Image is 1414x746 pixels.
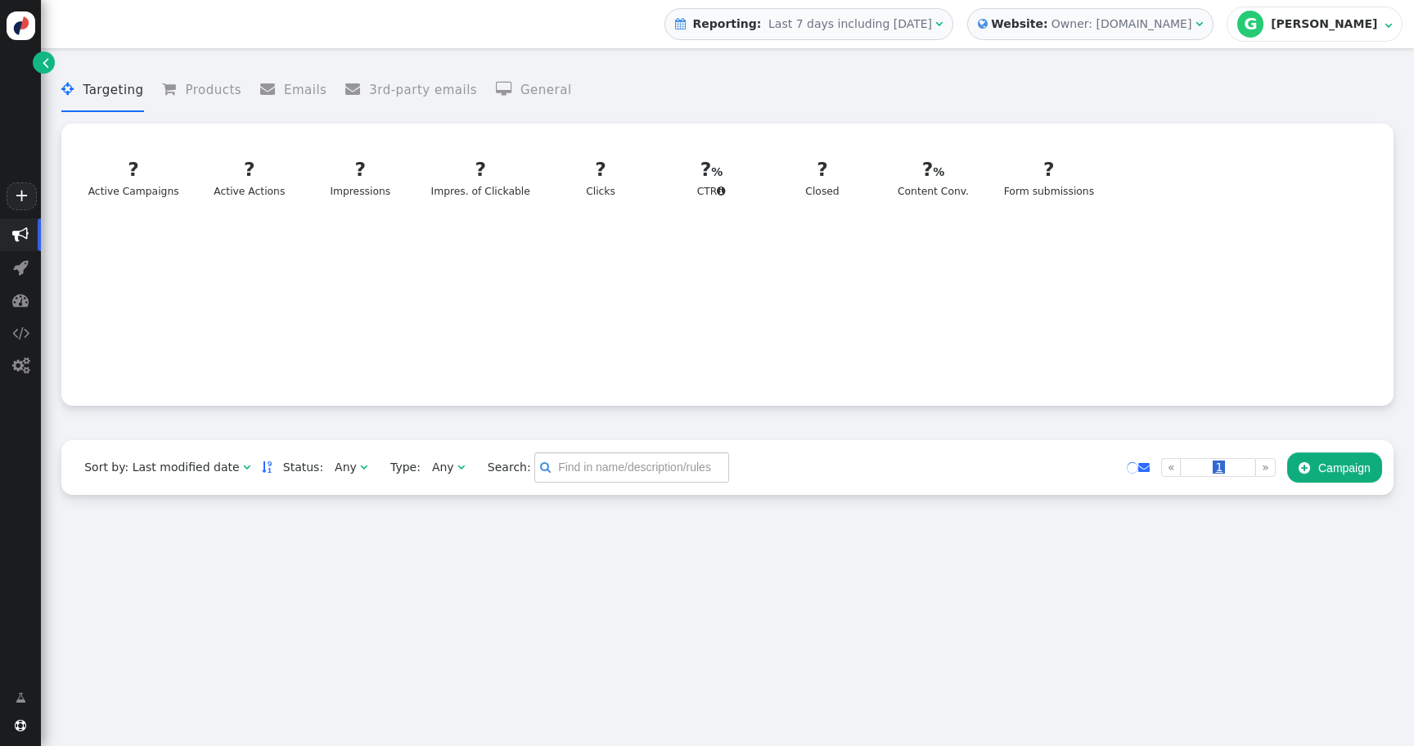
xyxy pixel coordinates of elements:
a: ?Content Conv. [883,146,984,209]
span:  [1299,461,1310,474]
div: G [1237,11,1263,37]
span:  [360,461,367,473]
span:  [243,461,250,473]
span:  [61,82,83,97]
b: Reporting: [689,17,764,30]
span:  [1385,20,1392,31]
div: ? [88,155,179,184]
li: General [496,69,572,112]
button: Campaign [1287,452,1382,482]
div: Impressions [320,155,401,200]
span:  [12,357,29,374]
span:  [1138,461,1150,473]
a: ?Form submissions [993,146,1104,209]
li: Emails [260,69,327,112]
span:  [1196,18,1203,29]
span:  [496,82,520,97]
div: CTR [671,155,752,200]
img: logo-icon.svg [7,11,35,40]
li: 3rd-party emails [345,69,477,112]
div: ? [1004,155,1094,184]
div: ? [782,155,863,184]
a: ?Clicks [550,146,651,209]
span:  [15,720,26,731]
span: Search: [476,461,531,474]
span: Sorted in descending order [262,461,272,473]
span:  [345,82,369,97]
a:  [4,683,38,712]
span: Status: [272,459,323,476]
span:  [12,227,29,243]
a: » [1255,458,1276,477]
div: ? [209,155,290,184]
div: Content Conv. [893,155,974,200]
span:  [935,18,943,29]
span:  [12,292,29,308]
li: Targeting [61,69,143,112]
span:  [13,259,29,276]
div: Impres. of Clickable [431,155,530,200]
span:  [260,82,284,97]
span:  [16,690,26,707]
div: ? [893,155,974,184]
div: ? [671,155,752,184]
span:  [675,18,686,29]
span: Type: [379,459,421,476]
span:  [540,459,551,476]
div: [PERSON_NAME] [1271,17,1380,31]
a: ?Impres. of Clickable [421,146,540,209]
div: Any [432,459,454,476]
input: Find in name/description/rules [534,452,729,482]
a: + [7,182,36,210]
div: ? [431,155,530,184]
span: 1 [1213,461,1225,474]
div: Form submissions [1004,155,1094,200]
div: Closed [782,155,863,200]
div: Active Actions [209,155,290,200]
span:  [12,325,29,341]
a: ?Active Actions [199,146,299,209]
b: Website: [988,16,1051,33]
a:  [1138,461,1150,474]
div: ? [561,155,642,184]
a:  [33,52,55,74]
li: Products [162,69,241,112]
div: Any [335,459,357,476]
span:  [162,82,185,97]
a: ?Impressions [310,146,411,209]
a: ?CTR [661,146,762,209]
div: Clicks [561,155,642,200]
div: Sort by: Last modified date [84,459,239,476]
span:  [43,54,49,71]
span:  [978,16,988,33]
a: ?Active Campaigns [78,146,189,209]
div: ? [320,155,401,184]
div: Active Campaigns [88,155,179,200]
span: Last 7 days including [DATE] [768,17,932,30]
a: ?Closed [772,146,872,209]
div: Owner: [DOMAIN_NAME] [1051,16,1192,33]
a:  [262,461,272,474]
span:  [457,461,465,473]
span:  [717,186,726,196]
a: « [1161,458,1182,477]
